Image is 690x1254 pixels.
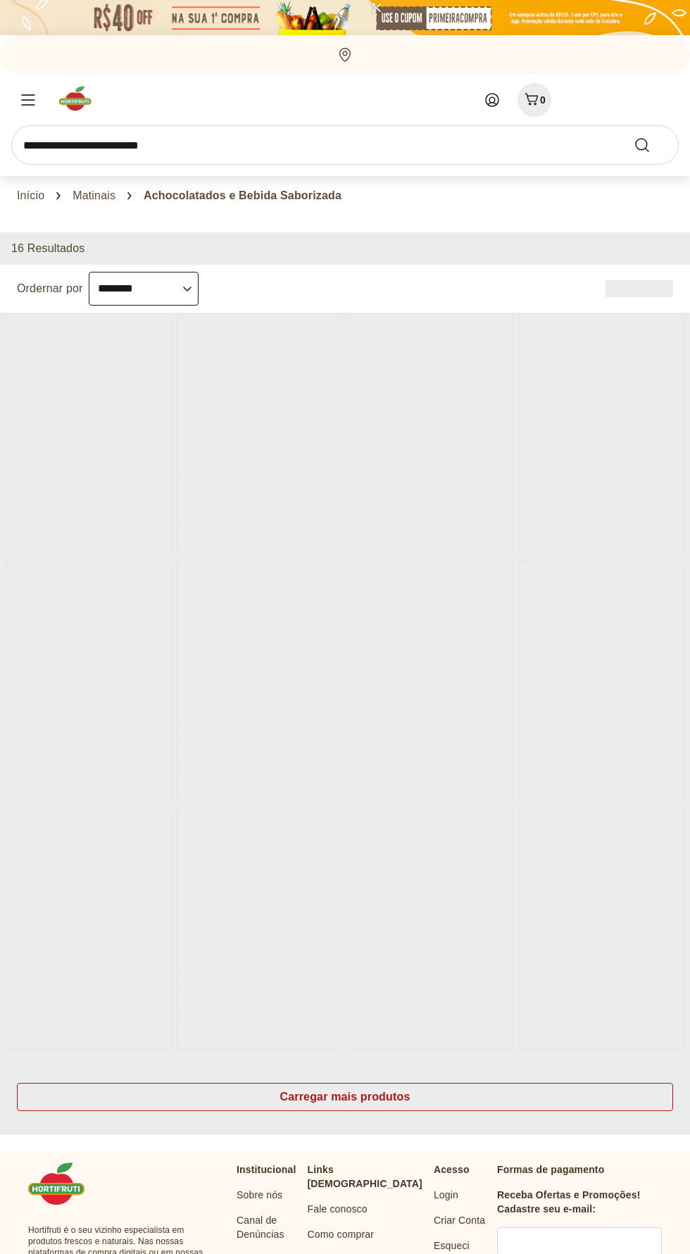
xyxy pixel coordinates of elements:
a: Carregar mais produtos [17,1083,673,1117]
p: Links [DEMOGRAPHIC_DATA] [308,1162,422,1191]
p: Acesso [434,1162,470,1177]
button: Carrinho [517,83,551,117]
h3: Cadastre seu e-mail: [497,1202,596,1216]
span: Carregar mais produtos [280,1091,410,1103]
span: Achocolatados e Bebida Saborizada [144,189,341,202]
p: Formas de pagamento [497,1162,662,1177]
a: Matinais [73,189,115,202]
img: Hortifruti [28,1162,99,1205]
a: Fale conosco [308,1202,368,1216]
a: Criar Conta [434,1213,485,1227]
button: Menu [11,83,45,117]
a: Como comprar [308,1227,375,1241]
img: Hortifruti [56,84,103,113]
input: search [11,125,679,165]
label: Ordernar por [17,281,83,296]
h3: Receba Ofertas e Promoções! [497,1188,641,1202]
p: Institucional [237,1162,296,1177]
span: 0 [540,94,546,106]
a: Login [434,1188,458,1202]
a: Sobre nós [237,1188,282,1202]
a: Canal de Denúncias [237,1213,296,1241]
a: Início [17,189,44,202]
button: Submit Search [634,137,667,153]
h2: 16 Resultados [11,241,84,256]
